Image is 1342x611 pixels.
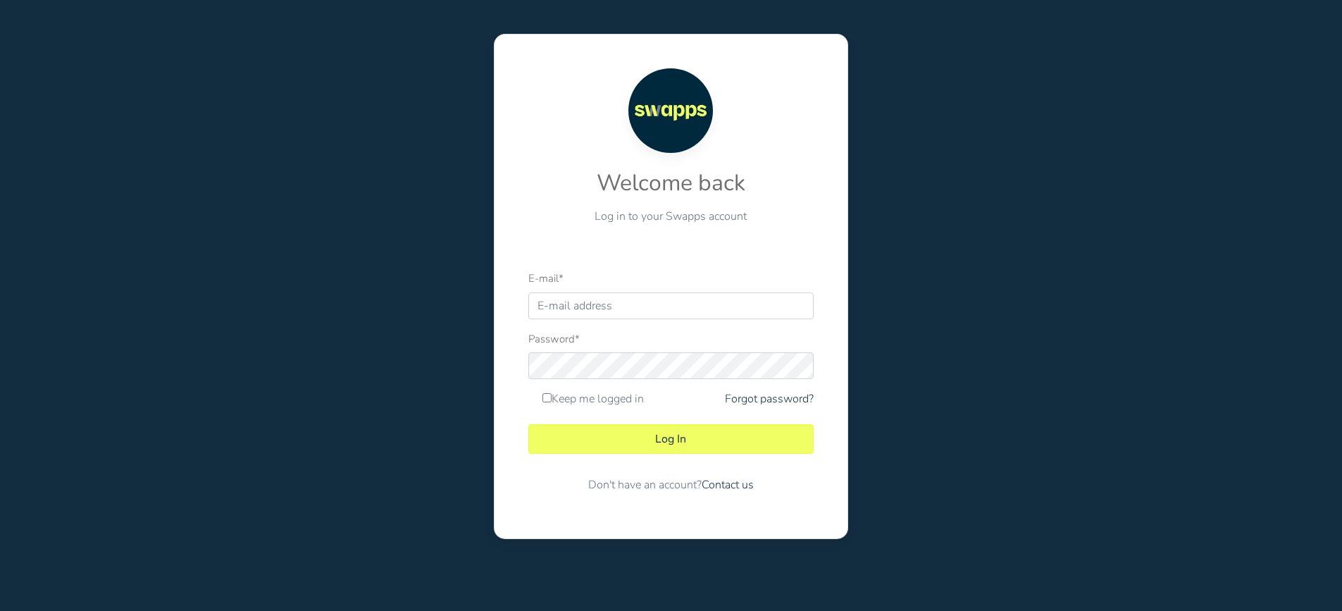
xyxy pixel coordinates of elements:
a: Contact us [702,477,754,493]
a: Forgot password? [725,390,814,407]
h2: Welcome back [528,170,814,197]
label: Keep me logged in [542,390,644,407]
button: Log In [528,424,814,454]
p: Log in to your Swapps account [528,208,814,225]
p: Don't have an account? [528,476,814,493]
label: Password [528,331,580,347]
label: E-mail [528,271,564,287]
img: Swapps logo [628,68,713,153]
input: E-mail address [528,292,814,319]
input: Keep me logged in [542,393,552,402]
